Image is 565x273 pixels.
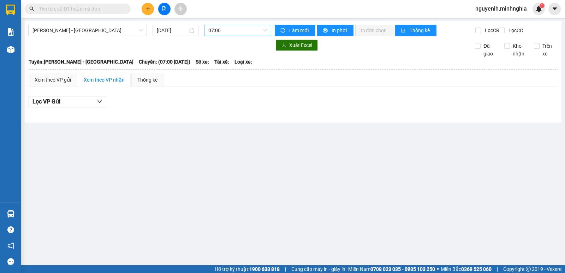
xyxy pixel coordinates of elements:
span: plus [145,6,150,11]
img: solution-icon [7,28,14,36]
strong: 0369 525 060 [461,266,492,272]
span: nguyenlh.minhnghia [470,4,533,13]
span: Loại xe: [234,58,252,66]
strong: 1900 633 818 [249,266,280,272]
img: icon-new-feature [536,6,542,12]
span: Lọc VP Gửi [32,97,60,106]
span: | [497,265,498,273]
strong: 0708 023 035 - 0935 103 250 [370,266,435,272]
span: Đã giao [481,42,499,58]
div: Xem theo VP nhận [84,76,125,84]
img: warehouse-icon [7,46,14,53]
button: downloadXuất Excel [276,40,318,51]
button: Lọc VP Gửi [29,96,106,107]
span: Kho nhận [510,42,528,58]
img: logo-vxr [6,5,15,15]
span: Chuyến: (07:00 [DATE]) [139,58,190,66]
button: printerIn phơi [317,25,353,36]
span: aim [178,6,183,11]
span: Lọc CC [506,26,524,34]
span: down [97,99,102,104]
span: Miền Bắc [441,265,492,273]
span: printer [323,28,329,34]
span: 07:00 [208,25,267,36]
span: Thống kê [410,26,431,34]
span: 1 [541,3,543,8]
span: message [7,258,14,265]
span: notification [7,242,14,249]
span: question-circle [7,226,14,233]
button: syncLàm mới [275,25,315,36]
span: | [285,265,286,273]
button: plus [142,3,154,15]
span: caret-down [552,6,558,12]
span: Làm mới [289,26,310,34]
button: bar-chartThống kê [395,25,436,36]
span: bar-chart [401,28,407,34]
span: ⚪️ [437,268,439,271]
button: aim [174,3,187,15]
b: Tuyến: [PERSON_NAME] - [GEOGRAPHIC_DATA] [29,59,133,65]
input: 14/09/2025 [157,26,188,34]
img: warehouse-icon [7,210,14,218]
span: Cung cấp máy in - giấy in: [291,265,346,273]
span: Số xe: [196,58,209,66]
span: Hỗ trợ kỹ thuật: [215,265,280,273]
span: search [29,6,34,11]
input: Tìm tên, số ĐT hoặc mã đơn [39,5,122,13]
button: In đơn chọn [355,25,394,36]
span: copyright [526,267,531,272]
span: Phan Rí - Sài Gòn [32,25,143,36]
span: file-add [162,6,167,11]
div: Thống kê [137,76,157,84]
span: Trên xe [540,42,558,58]
span: Lọc CR [482,26,500,34]
button: file-add [158,3,171,15]
div: Xem theo VP gửi [35,76,71,84]
span: Miền Nam [348,265,435,273]
span: In phơi [332,26,348,34]
span: Tài xế: [214,58,229,66]
span: sync [280,28,286,34]
button: caret-down [548,3,561,15]
sup: 1 [540,3,545,8]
